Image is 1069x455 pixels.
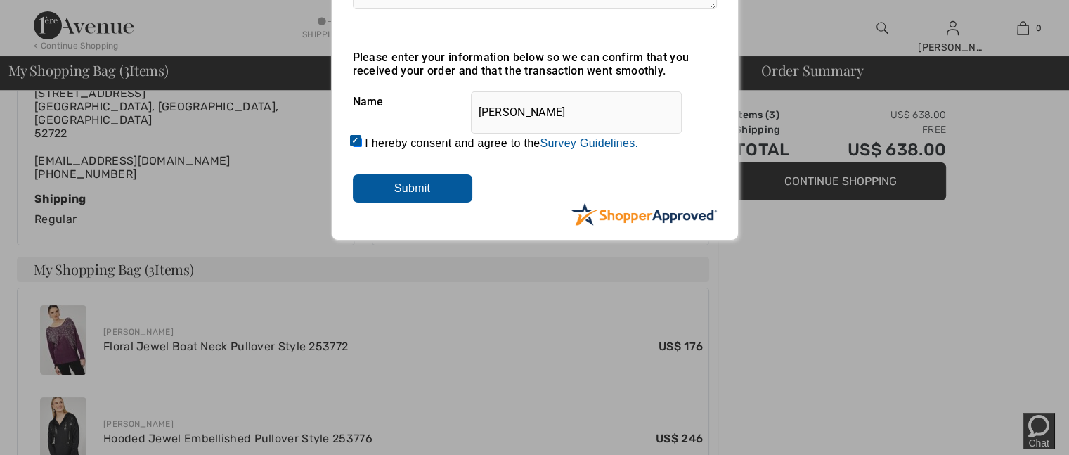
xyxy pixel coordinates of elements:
[540,137,638,149] a: Survey Guidelines.
[365,137,638,150] label: I hereby consent and agree to the
[353,84,717,120] div: Name
[353,51,717,77] div: Please enter your information below so we can confirm that you received your order and that the t...
[48,25,70,36] span: Chat
[353,174,472,203] input: Submit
